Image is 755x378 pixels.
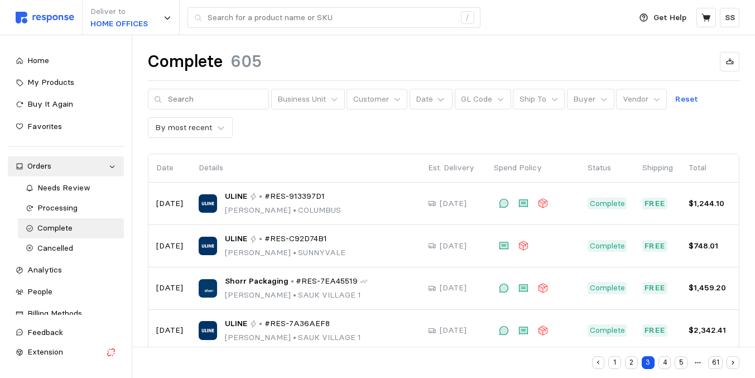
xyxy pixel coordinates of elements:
[291,247,298,257] span: •
[225,247,345,259] p: [PERSON_NAME] SUNNYVALE
[37,223,73,233] span: Complete
[675,93,698,106] p: Reset
[461,93,492,106] p: GL Code
[259,318,262,330] p: •
[8,342,124,362] button: Extension
[616,89,667,110] button: Vendor
[461,11,474,25] div: /
[27,286,52,296] span: People
[689,282,731,294] p: $1,459.20
[265,233,327,245] span: #RES-C92D74B1
[156,162,183,174] p: Date
[291,290,298,300] span: •
[265,190,325,203] span: #RES-913397D1
[156,240,183,252] p: [DATE]
[608,356,621,369] button: 1
[259,233,262,245] p: •
[416,93,433,105] div: Date
[347,89,407,110] button: Customer
[642,162,673,174] p: Shipping
[708,356,723,369] button: 61
[590,324,625,337] p: Complete
[199,237,217,255] img: ULINE
[225,289,368,302] p: [PERSON_NAME] SAUK VILLAGE 1
[16,12,74,23] img: svg%3e
[645,282,666,294] p: Free
[18,218,124,238] a: Complete
[225,204,341,217] p: [PERSON_NAME] COLUMBUS
[8,282,124,302] a: People
[291,275,294,288] p: •
[8,323,124,343] button: Feedback
[27,327,63,337] span: Feedback
[440,198,467,210] p: [DATE]
[199,321,217,339] img: ULINE
[520,93,546,106] p: Ship To
[156,324,183,337] p: [DATE]
[633,7,693,28] button: Get Help
[27,55,49,65] span: Home
[277,93,326,106] p: Business Unit
[199,194,217,213] img: ULINE
[675,356,687,369] button: 5
[8,117,124,137] a: Favorites
[291,205,298,215] span: •
[588,162,627,174] p: Status
[27,121,62,131] span: Favorites
[653,12,686,24] p: Get Help
[27,77,74,87] span: My Products
[90,18,148,30] p: HOME OFFICES
[168,89,263,109] input: Search
[156,282,183,294] p: [DATE]
[590,282,625,294] p: Complete
[27,99,73,109] span: Buy It Again
[199,162,412,174] p: Details
[428,162,478,174] p: Est. Delivery
[225,190,247,203] span: ULINE
[625,356,638,369] button: 2
[156,198,183,210] p: [DATE]
[225,318,247,330] span: ULINE
[689,324,731,337] p: $2,342.41
[265,318,330,330] span: #RES-7A36AEF8
[689,240,731,252] p: $748.01
[230,51,262,73] h1: 605
[18,198,124,218] a: Processing
[494,162,572,174] p: Spend Policy
[440,240,467,252] p: [DATE]
[259,190,262,203] p: •
[18,238,124,259] a: Cancelled
[573,93,595,106] p: Buyer
[590,240,625,252] p: Complete
[8,51,124,71] a: Home
[645,198,666,210] p: Free
[8,304,124,324] a: Billing Methods
[27,265,62,275] span: Analytics
[18,178,124,198] a: Needs Review
[148,51,223,73] h1: Complete
[645,324,666,337] p: Free
[37,203,78,213] span: Processing
[642,356,655,369] button: 3
[27,160,104,173] div: Orders
[353,93,389,106] p: Customer
[37,243,73,253] span: Cancelled
[669,89,705,110] button: Reset
[225,233,247,245] span: ULINE
[720,8,739,27] button: SS
[658,356,671,369] button: 4
[8,73,124,93] a: My Products
[8,94,124,114] a: Buy It Again
[645,240,666,252] p: Free
[225,332,361,344] p: [PERSON_NAME] SAUK VILLAGE 1
[27,347,63,357] span: Extension
[623,93,648,106] p: Vendor
[440,282,467,294] p: [DATE]
[8,156,124,176] a: Orders
[689,162,731,174] p: Total
[567,89,614,110] button: Buyer
[27,308,82,318] span: Billing Methods
[90,6,148,18] p: Deliver to
[199,279,217,298] img: Shorr Packaging
[296,275,358,288] span: #RES-7EA45519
